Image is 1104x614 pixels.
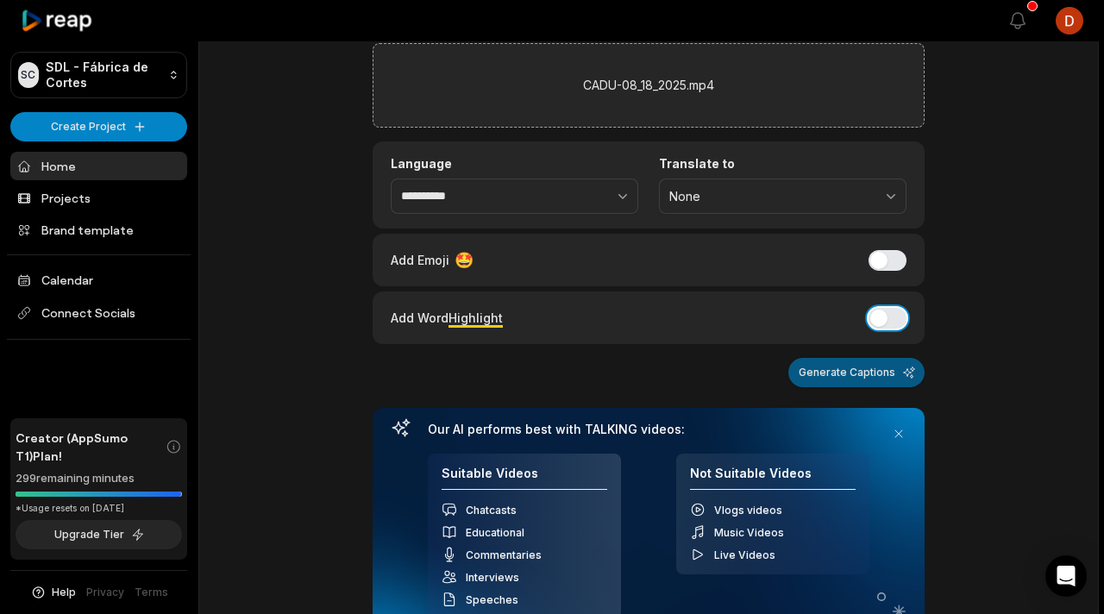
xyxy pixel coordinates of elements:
p: SDL - Fábrica de Cortes [46,60,162,91]
span: Interviews [466,571,519,584]
button: None [659,179,906,215]
span: Highlight [448,310,503,325]
div: Add Word [391,306,503,329]
label: Translate to [659,156,906,172]
a: Terms [135,585,168,600]
span: None [669,189,872,204]
h4: Suitable Videos [442,466,607,491]
div: SC [18,62,39,88]
div: *Usage resets on [DATE] [16,502,182,515]
a: Home [10,152,187,180]
label: Language [391,156,638,172]
h3: Our AI performs best with TALKING videos: [428,422,869,437]
a: Brand template [10,216,187,244]
span: Educational [466,526,524,539]
span: Commentaries [466,548,542,561]
span: Speeches [466,593,518,606]
a: Projects [10,184,187,212]
h4: Not Suitable Videos [690,466,856,491]
span: Live Videos [714,548,775,561]
span: Vlogs videos [714,504,782,517]
button: Generate Captions [788,358,925,387]
span: Help [52,585,76,600]
a: Calendar [10,266,187,294]
button: Help [30,585,76,600]
div: 299 remaining minutes [16,470,182,487]
span: Add Emoji [391,251,449,269]
span: 🤩 [455,248,474,272]
label: CADU-08_18_2025.mp4 [583,75,714,96]
div: Open Intercom Messenger [1045,555,1087,597]
span: Chatcasts [466,504,517,517]
span: Music Videos [714,526,784,539]
button: Upgrade Tier [16,520,182,549]
span: Connect Socials [10,298,187,329]
button: Create Project [10,112,187,141]
span: Creator (AppSumo T1) Plan! [16,429,166,465]
a: Privacy [86,585,124,600]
